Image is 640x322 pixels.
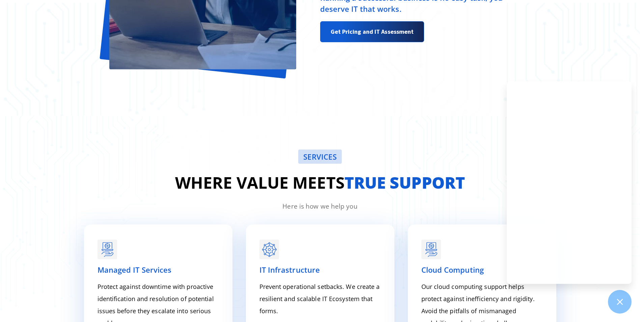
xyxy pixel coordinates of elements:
[77,202,563,211] p: Here is how we help you
[259,265,320,275] span: IT Infrastructure
[320,21,424,42] a: Get Pricing and IT Assessment
[77,170,563,195] h2: Where value meets
[331,25,414,38] span: Get Pricing and IT Assessment
[507,81,632,284] iframe: Chatgenie Messenger
[344,171,465,193] strong: true support
[98,265,172,275] span: Managed IT Services
[421,265,484,275] span: Cloud Computing
[303,153,337,160] span: SERVICES
[298,150,342,164] a: SERVICES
